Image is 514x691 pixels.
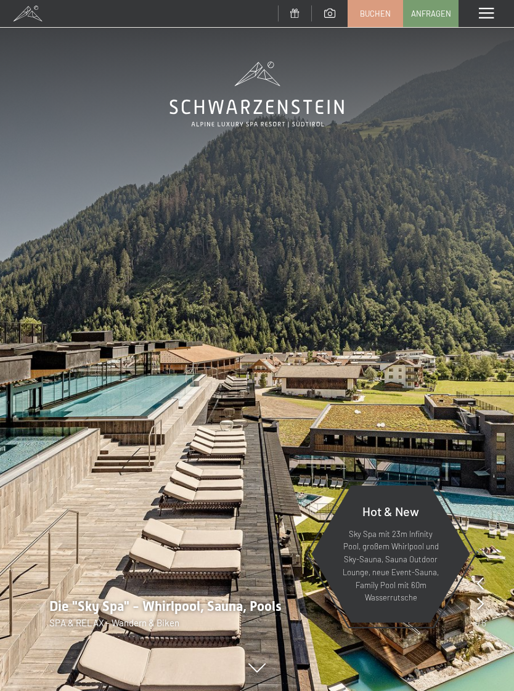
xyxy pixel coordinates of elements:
[481,616,486,629] span: 8
[360,8,391,19] span: Buchen
[478,616,481,629] span: /
[411,8,451,19] span: Anfragen
[49,599,282,614] span: Die "Sky Spa" - Whirlpool, Sauna, Pools
[362,504,419,519] span: Hot & New
[404,1,458,26] a: Anfragen
[311,485,471,623] a: Hot & New Sky Spa mit 23m Infinity Pool, großem Whirlpool und Sky-Sauna, Sauna Outdoor Lounge, ne...
[348,1,402,26] a: Buchen
[49,617,179,628] span: SPA & RELAX - Wandern & Biken
[474,616,478,629] span: 1
[137,374,239,387] span: Einwilligung Marketing*
[341,528,440,605] p: Sky Spa mit 23m Infinity Pool, großem Whirlpool und Sky-Sauna, Sauna Outdoor Lounge, neue Event-S...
